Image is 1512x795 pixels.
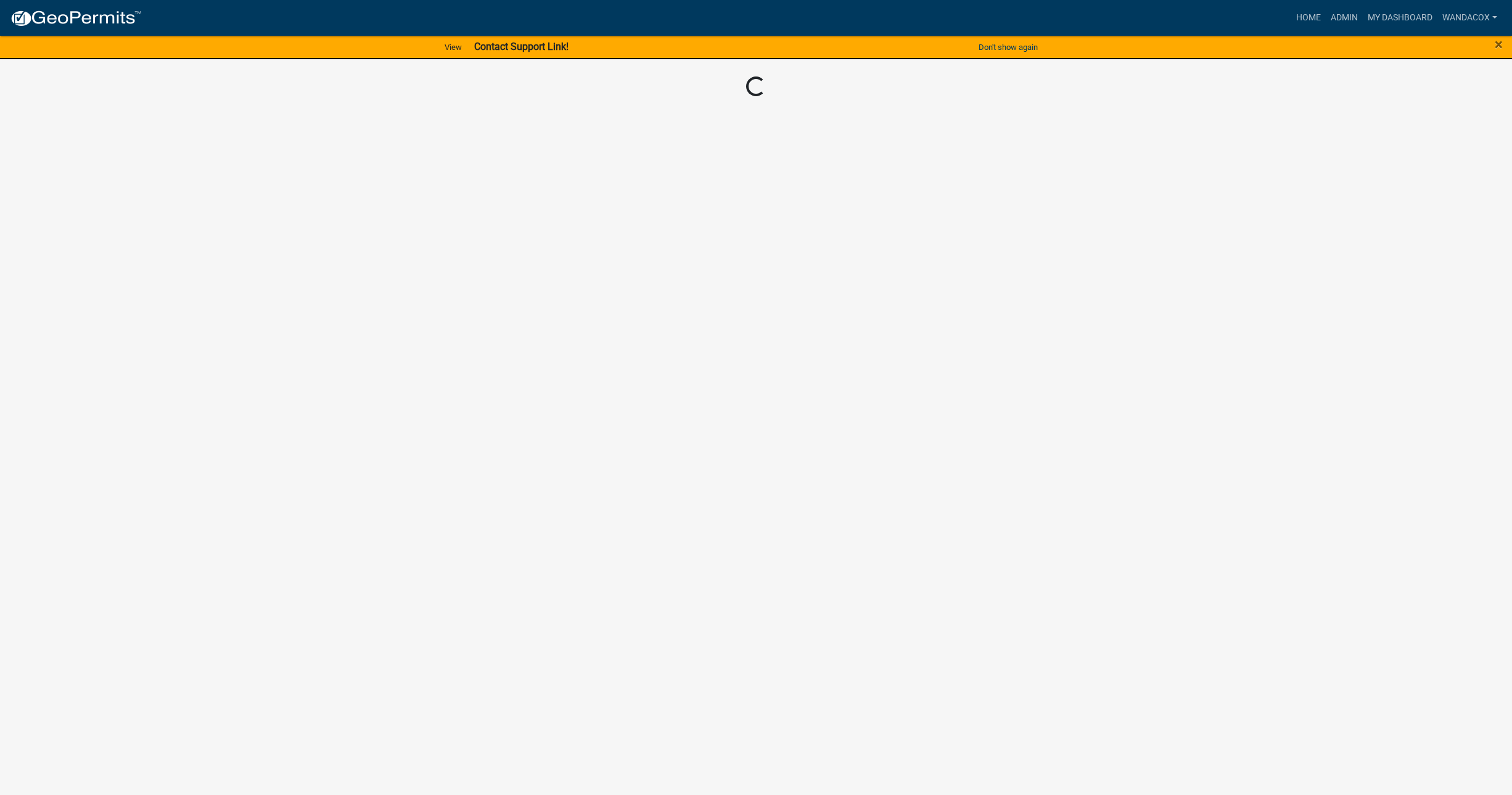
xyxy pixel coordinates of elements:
a: View [440,37,467,57]
a: Admin [1326,6,1363,30]
a: My Dashboard [1363,6,1437,30]
button: Close [1495,37,1503,52]
a: Home [1291,6,1326,30]
button: Don't show again [974,37,1043,57]
strong: Contact Support Link! [474,41,569,52]
a: WandaCox [1437,6,1502,30]
span: × [1495,36,1503,53]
